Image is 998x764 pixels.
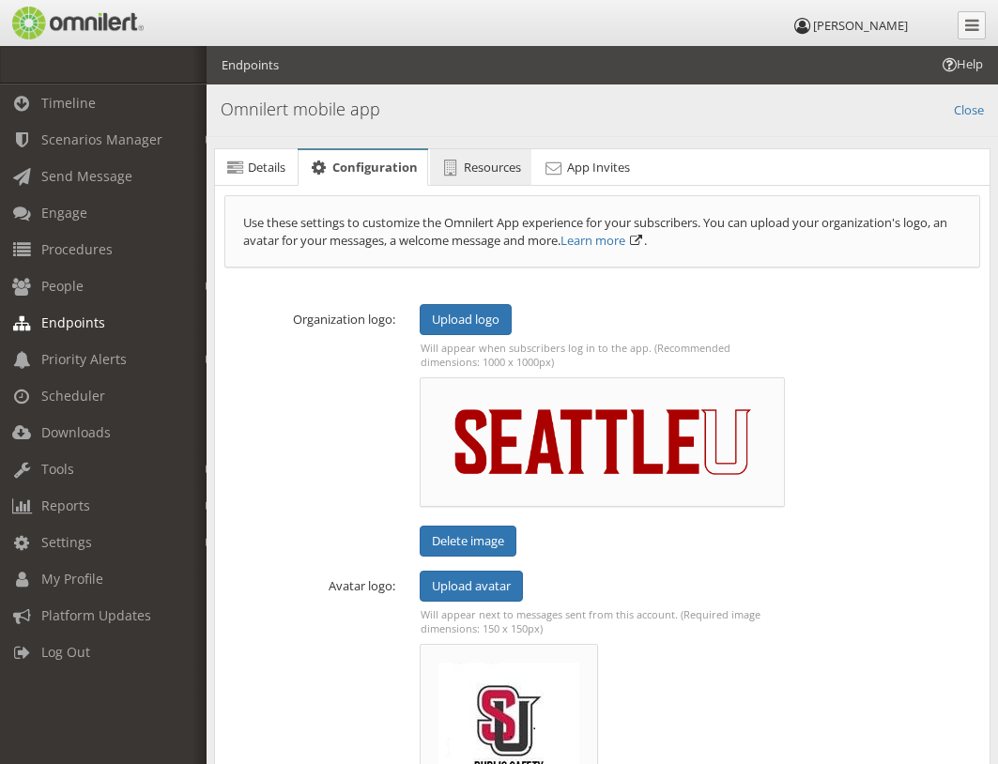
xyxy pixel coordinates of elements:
[41,533,92,551] span: Settings
[954,98,984,119] a: Close
[430,149,531,187] a: Resources
[958,11,986,39] a: Collapse Menu
[41,240,113,258] span: Procedures
[224,195,980,267] div: Use these settings to customize the Omnilert App experience for your subscribers. You can upload ...
[41,94,96,112] span: Timeline
[222,56,279,74] li: Endpoints
[41,313,105,331] span: Endpoints
[567,159,630,176] span: App Invites
[560,232,625,249] a: Learn more
[41,167,132,185] span: Send Message
[420,341,786,369] p: Will appear when subscribers log in to the app. (Recommended dimensions: 1000 x 1000px)
[42,13,81,30] span: Help
[432,577,511,594] span: Upload avatar
[464,159,521,176] span: Resources
[41,570,103,588] span: My Profile
[41,130,162,148] span: Scenarios Manager
[533,149,640,187] a: App Invites
[215,149,296,187] a: Details
[41,350,127,368] span: Priority Alerts
[41,460,74,478] span: Tools
[420,526,516,557] button: Delete image
[332,159,418,176] span: Configuration
[221,98,984,122] h4: Omnilert mobile app
[432,311,499,328] span: Upload logo
[41,423,111,441] span: Downloads
[438,396,767,489] img: 6038023255018
[41,387,105,405] span: Scheduler
[41,497,90,514] span: Reports
[940,55,983,73] span: Help
[9,7,144,39] img: Omnilert
[41,204,87,222] span: Engage
[420,607,786,635] p: Will appear next to messages sent from this account. (Required image dimensions: 150 x 150px)
[212,571,407,595] label: Avatar logo:
[41,606,151,624] span: Platform Updates
[41,643,90,661] span: Log Out
[212,304,407,329] label: Organization logo:
[248,159,285,176] span: Details
[813,17,908,34] span: [PERSON_NAME]
[298,150,427,187] a: Configuration
[41,277,84,295] span: People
